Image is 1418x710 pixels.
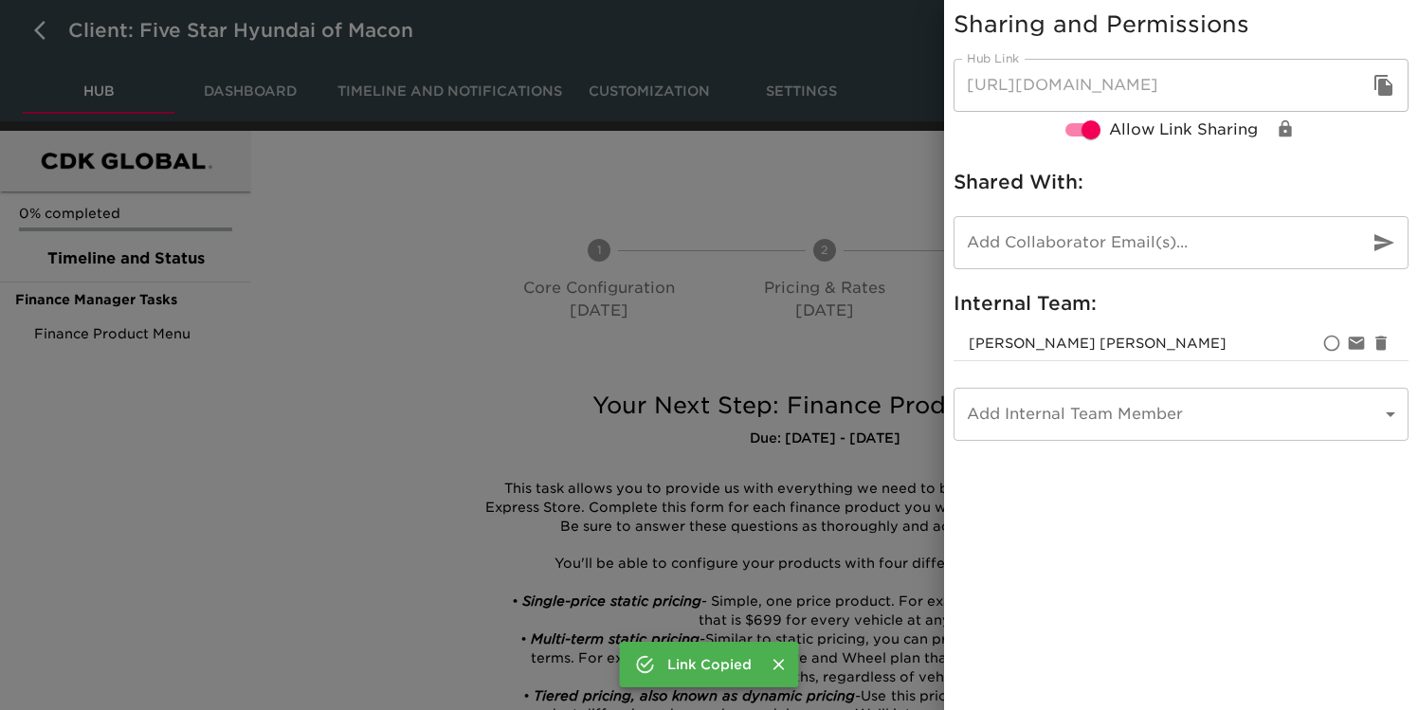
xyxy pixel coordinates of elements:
div: ​ [954,388,1409,441]
div: Remove bailey.rubin@cdk.com [1369,331,1393,355]
div: Link Copied [667,647,752,682]
div: Set as primay account owner [1319,331,1344,355]
div: Disable notifications for bailey.rubin@cdk.com [1344,331,1369,355]
div: Change View/Edit Permissions for Link Share [1273,117,1298,141]
button: Close [767,652,791,677]
span: Allow Link Sharing [1109,118,1258,141]
h6: Shared With: [954,167,1409,197]
h6: Internal Team: [954,288,1409,319]
span: bailey.rubin@cdk.com [969,336,1227,351]
h5: Sharing and Permissions [954,9,1409,40]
